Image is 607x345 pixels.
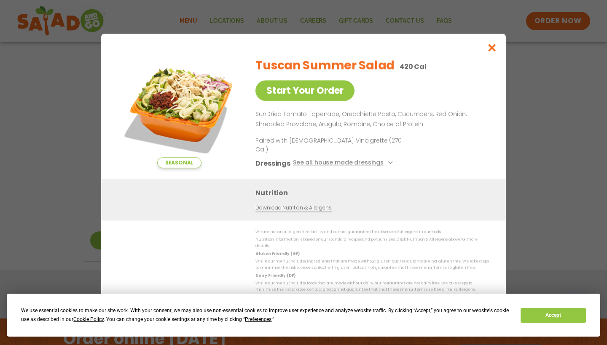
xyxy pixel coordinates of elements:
[255,236,489,249] p: Nutrition information is based on our standard recipes and portion sizes. Click Nutrition & Aller...
[255,229,489,235] p: We are not an allergen free facility and cannot guarantee the absence of allergens in our foods.
[478,34,506,62] button: Close modal
[255,280,489,293] p: While our menu includes foods that are made without dairy, our restaurants are not dairy free. We...
[255,251,299,256] strong: Gluten Friendly (GF)
[255,158,290,169] h3: Dressings
[255,258,489,271] p: While our menu includes ingredients that are made without gluten, our restaurants are not gluten ...
[255,188,493,198] h3: Nutrition
[120,50,238,168] img: Featured product photo for Tuscan Summer Salad
[255,273,295,278] strong: Dairy Friendly (DF)
[255,136,411,154] p: Paired with [DEMOGRAPHIC_DATA] Vinaigrette (270 Cal)
[21,306,510,324] div: We use essential cookies to make our site work. With your consent, we may also use non-essential ...
[157,157,201,168] span: Seasonal
[255,80,355,101] a: Start Your Order
[521,308,586,323] button: Accept
[255,109,486,130] p: SunDried Tomato Tapenade, Orecchiette Pasta, Cucumbers, Red Onion, Shredded Provolone, Arugula, R...
[255,204,331,212] a: Download Nutrition & Allergens
[245,316,271,322] span: Preferences
[7,294,600,337] div: Cookie Consent Prompt
[73,316,104,322] span: Cookie Policy
[293,158,395,169] button: See all house made dressings
[255,57,395,74] h2: Tuscan Summer Salad
[400,61,427,72] p: 420 Cal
